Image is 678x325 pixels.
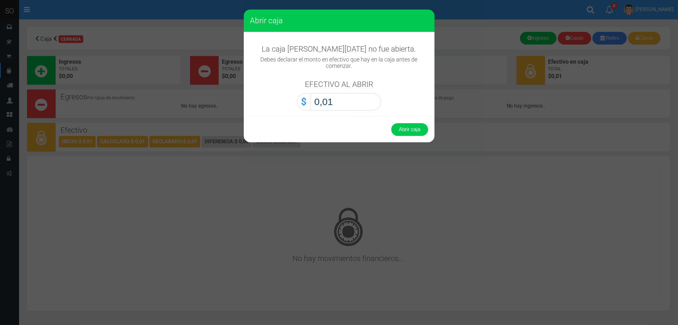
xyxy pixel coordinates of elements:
strong: $ [301,96,306,107]
h4: Debes declarar el monto en efectivo que hay en la caja antes de comenzar. [250,56,428,69]
button: Abrir caja [391,123,428,136]
h3: EFECTIVO AL ABRIR [305,80,373,88]
h3: La caja [PERSON_NAME][DATE] no fue abierta. [250,45,428,53]
h3: Abrir caja [250,16,428,25]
